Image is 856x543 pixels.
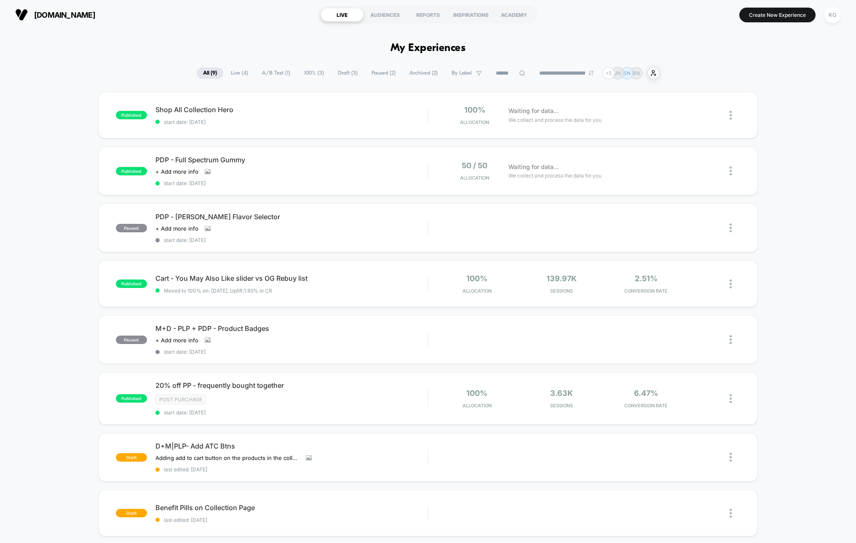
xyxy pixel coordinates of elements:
[155,237,428,243] span: start date: [DATE]
[391,42,466,54] h1: My Experiences
[116,336,147,344] span: paused
[550,389,573,398] span: 3.63k
[633,70,640,76] p: BN
[116,280,147,288] span: published
[730,394,732,403] img: close
[155,517,428,523] span: last edited: [DATE]
[730,335,732,344] img: close
[508,172,602,180] span: We collect and process the data for you
[739,8,816,22] button: Create New Experience
[602,67,615,79] div: + 5
[155,466,428,473] span: last edited: [DATE]
[730,167,732,175] img: close
[403,67,444,79] span: Archived ( 2 )
[464,105,485,114] span: 100%
[256,67,297,79] span: A/B Test ( 1 )
[824,7,841,23] div: KG
[155,274,428,282] span: Cart - You May Also Like slider vs OG Rebuy list
[155,442,428,450] span: D+M|PLP- Add ATC Btns
[730,509,732,518] img: close
[508,116,602,124] span: We collect and process the data for you
[155,337,198,344] span: + Add more info
[606,288,686,294] span: CONVERSION RATE
[364,8,407,22] div: AUDIENCES
[155,105,428,114] span: Shop All Collection Hero
[155,349,428,355] span: start date: [DATE]
[155,395,206,404] span: Post Purchase
[407,8,449,22] div: REPORTS
[822,6,843,24] button: KG
[197,67,223,79] span: All ( 9 )
[225,67,254,79] span: Live ( 4 )
[155,409,428,416] span: start date: [DATE]
[116,111,147,119] span: published
[463,403,492,409] span: Allocation
[508,106,559,116] span: Waiting for data...
[155,324,428,333] span: M+D - PLP + PDP - Product Badges
[332,67,364,79] span: Draft ( 3 )
[155,212,428,221] span: PDP - [PERSON_NAME] Flavor Selector
[155,180,428,186] span: start date: [DATE]
[730,111,732,120] img: close
[522,288,602,294] span: Sessions
[155,156,428,164] span: PDP - Full Spectrum Gummy
[155,381,428,390] span: 20% off PP - frequently bought together
[116,394,147,403] span: published
[34,11,95,19] span: [DOMAIN_NAME]
[606,403,686,409] span: CONVERSION RATE
[463,288,492,294] span: Allocation
[164,288,272,294] span: Moved to 100% on: [DATE] . Uplift: 1.93% in CR
[365,67,402,79] span: Paused ( 2 )
[730,280,732,288] img: close
[460,119,489,125] span: Allocation
[15,8,28,21] img: Visually logo
[155,454,300,461] span: Adding add to cart button on the products in the collection page
[634,389,658,398] span: 6.47%
[155,503,428,512] span: Benefit Pills on Collection Page
[116,167,147,175] span: published
[492,8,535,22] div: ACADEMY
[298,67,330,79] span: 100% ( 3 )
[623,70,631,76] p: SN
[452,70,472,76] span: By Label
[588,70,594,75] img: end
[321,8,364,22] div: LIVE
[116,509,147,517] span: draft
[546,274,577,283] span: 139.97k
[462,161,487,170] span: 50 / 50
[449,8,492,22] div: INSPIRATIONS
[155,168,198,175] span: + Add more info
[460,175,489,181] span: Allocation
[155,225,198,232] span: + Add more info
[614,70,621,76] p: JN
[730,453,732,462] img: close
[730,223,732,232] img: close
[155,119,428,125] span: start date: [DATE]
[116,453,147,462] span: draft
[508,162,559,172] span: Waiting for data...
[13,8,98,22] button: [DOMAIN_NAME]
[466,274,487,283] span: 100%
[466,389,487,398] span: 100%
[116,224,147,232] span: paused
[522,403,602,409] span: Sessions
[635,274,658,283] span: 2.51%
